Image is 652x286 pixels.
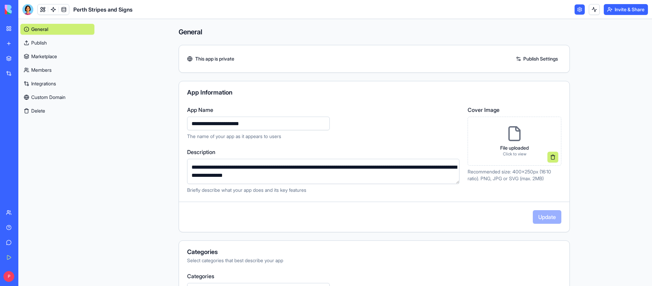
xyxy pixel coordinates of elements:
div: Categories [187,249,561,255]
div: Select categories that best describe your app [187,257,561,264]
div: File uploadedClick to view [468,117,561,166]
p: The name of your app as it appears to users [187,133,459,140]
a: Integrations [20,78,94,89]
a: General [20,24,94,35]
a: Members [20,65,94,75]
p: Click to view [500,151,529,157]
p: Recommended size: 400x250px (16:10 ratio). PNG, JPG or SVG (max. 2MB) [468,168,561,182]
a: Custom Domain [20,92,94,103]
span: This app is private [195,55,234,62]
label: Categories [187,272,561,280]
label: Description [187,148,459,156]
div: App Information [187,89,561,96]
a: Publish [20,37,94,48]
button: Delete [20,105,94,116]
h4: General [179,27,570,37]
span: P [3,271,14,282]
label: App Name [187,106,459,114]
button: Invite & Share [604,4,648,15]
p: Briefly describe what your app does and its key features [187,187,459,194]
img: logo [5,5,47,14]
span: Perth Stripes and Signs [73,5,132,14]
label: Cover Image [468,106,561,114]
a: Marketplace [20,51,94,62]
p: File uploaded [500,145,529,151]
a: Publish Settings [512,53,561,64]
